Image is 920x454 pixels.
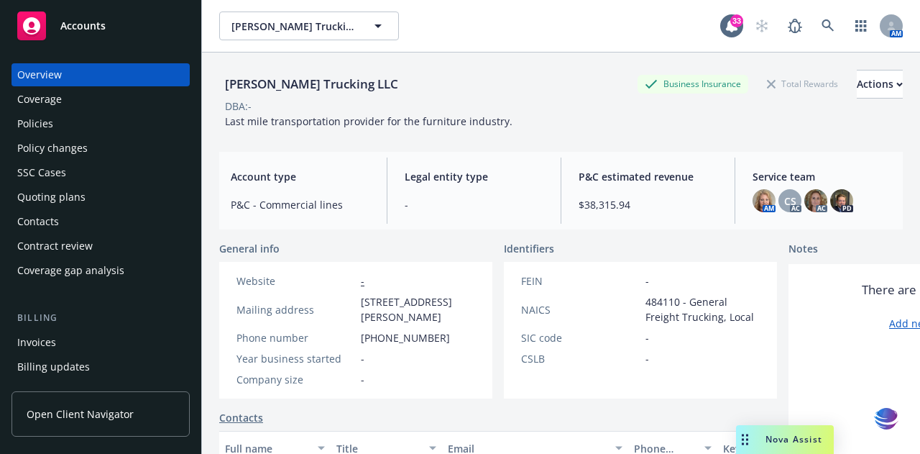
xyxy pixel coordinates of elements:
a: Billing updates [11,355,190,378]
span: - [361,351,364,366]
a: Contacts [219,410,263,425]
a: Policy changes [11,137,190,160]
a: - [361,274,364,288]
span: Identifiers [504,241,554,256]
div: Billing updates [17,355,90,378]
a: Contract review [11,235,190,258]
div: Contract review [17,235,93,258]
a: Coverage [11,88,190,111]
button: [PERSON_NAME] Trucking LLC [219,12,399,40]
span: Open Client Navigator [27,407,134,422]
span: - [645,351,649,366]
span: Nova Assist [765,433,822,445]
div: SIC code [521,330,640,345]
div: Coverage gap analysis [17,259,124,282]
img: svg+xml;base64,PHN2ZyB3aWR0aD0iMzQiIGhlaWdodD0iMzQiIHZpZXdCb3g9IjAgMCAzNCAzNCIgZmlsbD0ibm9uZSIgeG... [874,406,898,432]
a: Report a Bug [781,12,809,40]
span: - [405,197,543,212]
span: Last mile transportation provider for the furniture industry. [225,114,512,128]
span: [STREET_ADDRESS][PERSON_NAME] [361,294,475,324]
span: Account type [231,169,369,184]
span: - [645,273,649,289]
span: [PERSON_NAME] Trucking LLC [231,19,356,34]
div: Contacts [17,210,59,233]
span: - [645,330,649,345]
a: Coverage gap analysis [11,259,190,282]
a: Search [814,12,842,40]
div: Billing [11,311,190,325]
span: $38,315.94 [579,197,717,212]
div: CSLB [521,351,640,366]
span: Accounts [60,20,106,32]
a: Switch app [847,12,875,40]
div: Quoting plans [17,186,86,209]
div: Year business started [236,351,355,366]
a: Contacts [11,210,190,233]
div: Invoices [17,331,56,354]
span: P&C - Commercial lines [231,197,369,212]
a: Invoices [11,331,190,354]
div: Phone number [236,330,355,345]
span: Notes [788,241,818,258]
span: 484110 - General Freight Trucking, Local [645,294,760,324]
div: Mailing address [236,302,355,317]
div: Coverage [17,88,62,111]
span: Service team [753,169,891,184]
a: Quoting plans [11,186,190,209]
span: General info [219,241,280,256]
div: Policies [17,112,53,135]
div: Policy changes [17,137,88,160]
img: photo [804,189,827,212]
button: Actions [857,70,903,99]
span: [PHONE_NUMBER] [361,330,450,345]
div: FEIN [521,273,640,289]
div: DBA: - [225,99,252,114]
div: Business Insurance [638,75,748,93]
span: - [361,372,364,387]
div: Drag to move [736,425,754,454]
a: Accounts [11,6,190,46]
img: photo [830,189,853,212]
span: Legal entity type [405,169,543,184]
a: Overview [11,63,190,86]
div: Website [236,273,355,289]
span: CS [784,194,796,209]
div: [PERSON_NAME] Trucking LLC [219,75,404,94]
div: Overview [17,63,62,86]
div: Total Rewards [760,75,845,93]
div: Company size [236,372,355,387]
div: 33 [730,14,743,27]
a: SSC Cases [11,161,190,184]
button: Nova Assist [736,425,834,454]
img: photo [753,189,776,212]
a: Policies [11,112,190,135]
span: P&C estimated revenue [579,169,717,184]
div: NAICS [521,302,640,317]
a: Start snowing [747,12,776,40]
div: SSC Cases [17,161,66,184]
